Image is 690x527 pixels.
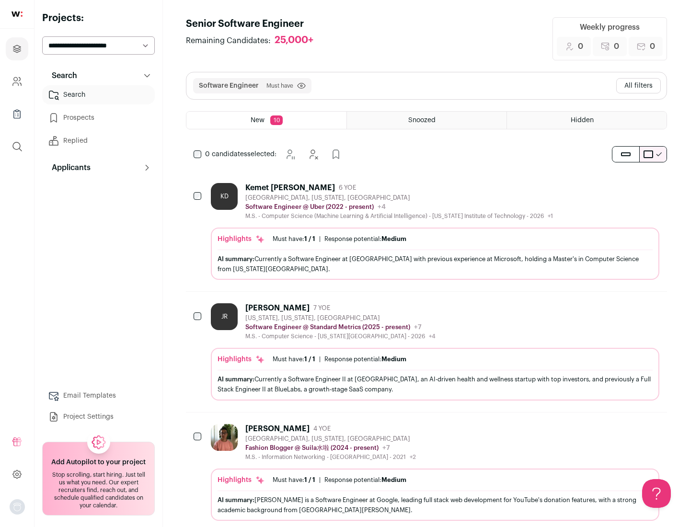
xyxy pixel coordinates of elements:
a: Project Settings [42,407,155,426]
div: Response potential: [324,476,406,484]
span: 0 [650,41,655,52]
h2: Projects: [42,11,155,25]
span: 1 / 1 [304,236,315,242]
button: Open dropdown [10,499,25,515]
span: 1 / 1 [304,477,315,483]
div: Currently a Software Engineer at [GEOGRAPHIC_DATA] with previous experience at Microsoft, holding... [218,254,653,274]
span: 6 YOE [339,184,356,192]
img: nopic.png [10,499,25,515]
span: +4 [378,204,386,210]
h1: Senior Software Engineer [186,17,323,31]
ul: | [273,355,406,363]
span: AI summary: [218,497,254,503]
a: Email Templates [42,386,155,405]
button: Hide [303,145,322,164]
div: Kemet [PERSON_NAME] [245,183,335,193]
div: Response potential: [324,235,406,243]
span: Medium [381,356,406,362]
p: Software Engineer @ Uber (2022 - present) [245,203,374,211]
a: Search [42,85,155,104]
img: ebffc8b94a612106133ad1a79c5dcc917f1f343d62299c503ebb759c428adb03.jpg [211,424,238,451]
span: +7 [382,445,390,451]
div: M.S. - Computer Science - [US_STATE][GEOGRAPHIC_DATA] - 2026 [245,332,436,340]
span: selected: [205,149,276,159]
button: Add to Prospects [326,145,345,164]
a: KD Kemet [PERSON_NAME] 6 YOE [GEOGRAPHIC_DATA], [US_STATE], [GEOGRAPHIC_DATA] Software Engineer @... [211,183,659,280]
span: Medium [381,236,406,242]
h2: Add Autopilot to your project [51,458,146,467]
button: Snooze [280,145,299,164]
div: Must have: [273,355,315,363]
div: [PERSON_NAME] is a Software Engineer at Google, leading full stack web development for YouTube's ... [218,495,653,515]
div: [GEOGRAPHIC_DATA], [US_STATE], [GEOGRAPHIC_DATA] [245,435,416,443]
div: KD [211,183,238,210]
a: Replied [42,131,155,150]
span: 4 YOE [313,425,331,433]
button: All filters [616,78,661,93]
div: [PERSON_NAME] [245,303,310,313]
p: Applicants [46,162,91,173]
a: [PERSON_NAME] 4 YOE [GEOGRAPHIC_DATA], [US_STATE], [GEOGRAPHIC_DATA] Fashion Blogger @ Suila水啦 (2... [211,424,659,521]
div: [US_STATE], [US_STATE], [GEOGRAPHIC_DATA] [245,314,436,322]
span: +2 [410,454,416,460]
span: 1 / 1 [304,356,315,362]
a: Company Lists [6,103,28,126]
span: +4 [429,333,436,339]
div: M.S. - Computer Science (Machine Learning & Artificial Intelligence) - [US_STATE] Institute of Te... [245,212,553,220]
div: Highlights [218,475,265,485]
span: 10 [270,115,283,125]
div: Weekly progress [580,22,640,33]
span: 0 [614,41,619,52]
p: Fashion Blogger @ Suila水啦 (2024 - present) [245,444,379,452]
span: Snoozed [408,117,436,124]
div: Must have: [273,476,315,484]
a: JR [PERSON_NAME] 7 YOE [US_STATE], [US_STATE], [GEOGRAPHIC_DATA] Software Engineer @ Standard Met... [211,303,659,400]
a: Prospects [42,108,155,127]
a: Company and ATS Settings [6,70,28,93]
span: Hidden [571,117,594,124]
span: +1 [548,213,553,219]
button: Applicants [42,158,155,177]
span: 0 [578,41,583,52]
button: Software Engineer [199,81,259,91]
div: [PERSON_NAME] [245,424,310,434]
div: Currently a Software Engineer II at [GEOGRAPHIC_DATA], an AI-driven health and wellness startup w... [218,374,653,394]
ul: | [273,476,406,484]
span: AI summary: [218,376,254,382]
a: Add Autopilot to your project Stop scrolling, start hiring. Just tell us what you need. Our exper... [42,442,155,516]
p: Software Engineer @ Standard Metrics (2025 - present) [245,323,410,331]
div: Highlights [218,234,265,244]
img: wellfound-shorthand-0d5821cbd27db2630d0214b213865d53afaa358527fdda9d0ea32b1df1b89c2c.svg [11,11,23,17]
span: Must have [266,82,293,90]
span: 0 candidates [205,151,247,158]
div: Must have: [273,235,315,243]
div: [GEOGRAPHIC_DATA], [US_STATE], [GEOGRAPHIC_DATA] [245,194,553,202]
div: Response potential: [324,355,406,363]
span: New [251,117,264,124]
span: 7 YOE [313,304,330,312]
div: M.S. - Information Networking - [GEOGRAPHIC_DATA] - 2021 [245,453,416,461]
div: Highlights [218,355,265,364]
div: JR [211,303,238,330]
p: Search [46,70,77,81]
span: +7 [414,324,422,331]
span: AI summary: [218,256,254,262]
a: Projects [6,37,28,60]
a: Snoozed [347,112,506,129]
div: Stop scrolling, start hiring. Just tell us what you need. Our expert recruiters find, reach out, ... [48,471,149,509]
div: 25,000+ [275,34,313,46]
a: Hidden [507,112,667,129]
ul: | [273,235,406,243]
span: Medium [381,477,406,483]
span: Remaining Candidates: [186,35,271,46]
iframe: Help Scout Beacon - Open [642,479,671,508]
button: Search [42,66,155,85]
